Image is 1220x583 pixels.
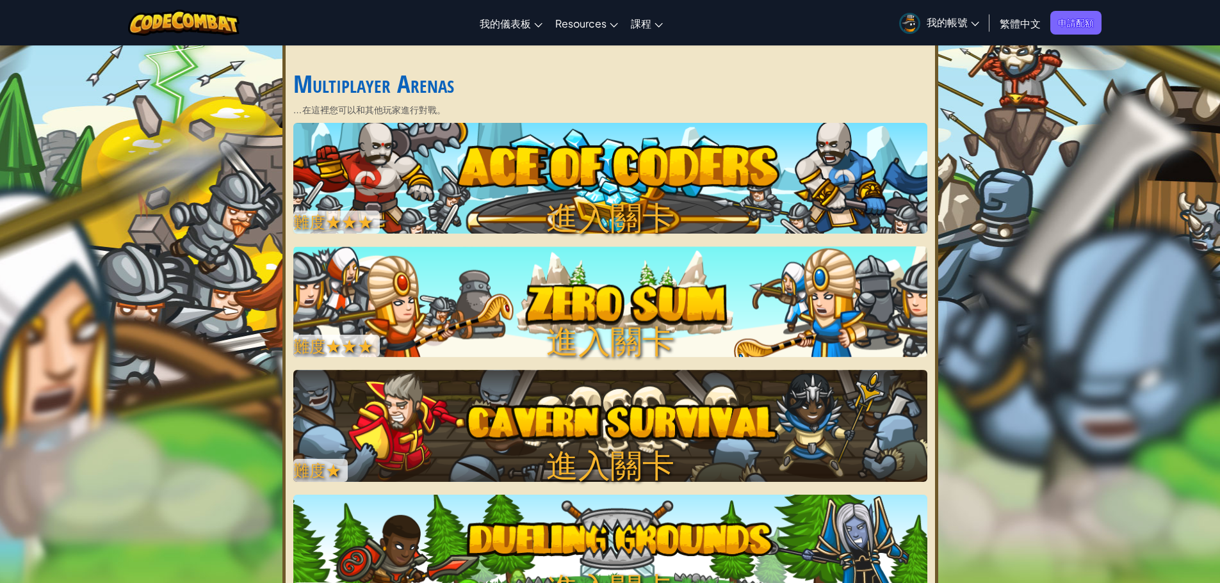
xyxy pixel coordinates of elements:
img: Ace of Coders [293,123,927,234]
span: 繁體中文 [1000,17,1041,30]
span: 我的帳號 [927,15,979,29]
a: Ace of Coders難度★★★進入關卡 [293,123,927,234]
div: ★★★ [293,335,380,358]
a: Resources [549,6,624,40]
img: avatar [899,13,920,34]
a: 繁體中文 [993,6,1047,40]
div: 進入關卡 [546,318,738,363]
a: Multiplayer Arenas [293,67,454,100]
span: 難度 [293,335,325,357]
div: ★ [293,459,348,482]
div: 進入關卡 [546,195,738,240]
img: Cavern Survival [293,370,927,481]
span: 課程 [631,17,651,30]
span: 難度 [293,459,325,481]
img: CodeCombat logo [128,10,240,36]
span: 難度 [293,211,325,233]
img: Zero Sum [293,246,927,357]
a: 我的儀表板 [473,6,549,40]
a: 申請配額 [1050,11,1102,35]
p: …在這裡您可以和其他玩家進行對戰。 [293,104,927,116]
span: 我的儀表板 [480,17,531,30]
div: 進入關卡 [546,442,738,488]
div: ★★★ [293,211,380,234]
span: Resources [555,17,606,30]
a: Zero Sum難度★★★進入關卡 [293,246,927,357]
a: Cavern Survival難度★進入關卡 [293,370,927,481]
a: 課程 [624,6,669,40]
a: 我的帳號 [893,3,986,43]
